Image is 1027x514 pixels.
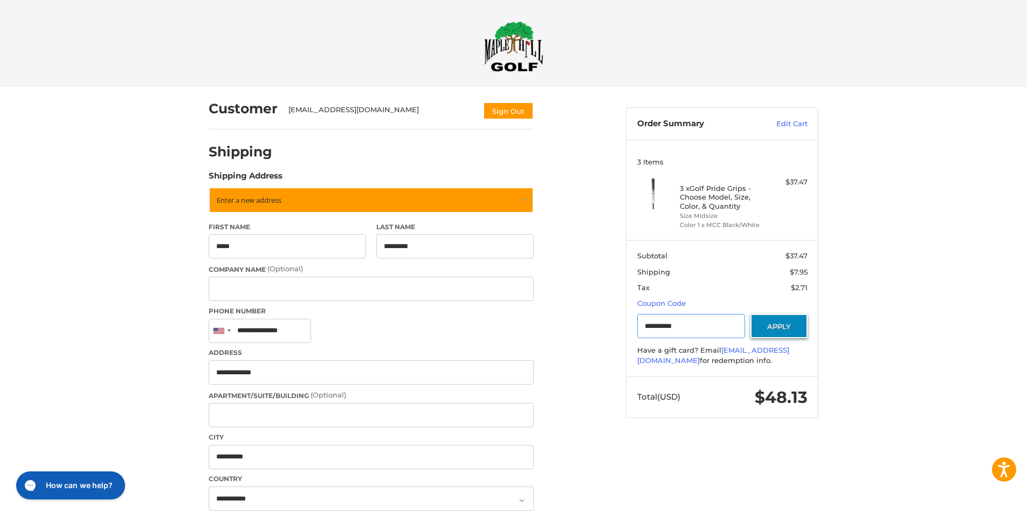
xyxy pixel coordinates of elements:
[637,251,667,260] span: Subtotal
[209,187,534,213] a: Enter or select a different address
[217,195,281,205] span: Enter a new address
[785,251,808,260] span: $37.47
[11,468,128,503] iframe: Gorgias live chat messenger
[753,119,808,129] a: Edit Cart
[209,170,282,187] legend: Shipping Address
[209,222,366,232] label: First Name
[637,283,650,292] span: Tax
[637,299,686,307] a: Coupon Code
[267,264,303,273] small: (Optional)
[791,283,808,292] span: $2.71
[680,211,762,221] li: Size Midsize
[637,314,746,338] input: Gift Certificate or Coupon Code
[209,319,234,342] div: United States: +1
[209,390,534,401] label: Apartment/Suite/Building
[209,348,534,358] label: Address
[637,157,808,166] h3: 3 Items
[765,177,808,188] div: $37.47
[637,268,670,276] span: Shipping
[483,102,534,120] button: Sign Out
[484,21,543,72] img: Maple Hill Golf
[209,100,278,117] h2: Customer
[637,392,680,402] span: Total (USD)
[209,306,534,316] label: Phone Number
[680,221,762,230] li: Color 1 x MCC Black/White
[209,433,534,442] label: City
[209,474,534,484] label: Country
[637,119,753,129] h3: Order Summary
[750,314,808,338] button: Apply
[209,143,272,160] h2: Shipping
[790,268,808,276] span: $7.95
[209,264,534,275] label: Company Name
[376,222,534,232] label: Last Name
[680,184,762,210] h4: 3 x Golf Pride Grips - Choose Model, Size, Color, & Quantity
[288,105,473,120] div: [EMAIL_ADDRESS][DOMAIN_NAME]
[637,345,808,366] div: Have a gift card? Email for redemption info.
[755,387,808,407] span: $48.13
[311,390,346,399] small: (Optional)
